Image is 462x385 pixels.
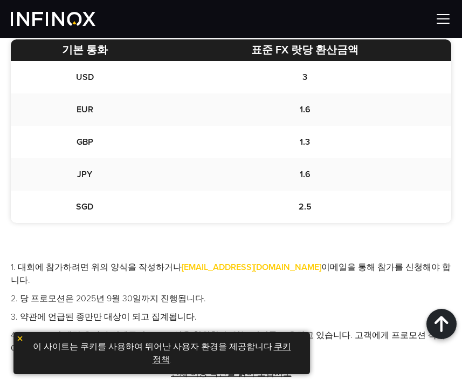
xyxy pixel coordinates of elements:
[11,126,159,158] td: GBP
[159,191,451,223] td: 2.5
[159,39,451,61] th: 표준 FX 랏당 환산금액
[159,61,451,93] td: 3
[11,191,159,223] td: SGD
[11,310,451,323] li: 3. 약관에 언급된 종만만 대상이 되고 집계됩니다.
[11,261,451,287] li: 1. 대회에 참가하려면 위의 양식을 작성하거나 이메일을 통해 참가를 신청해야 합니다.
[159,93,451,126] td: 1.6
[19,337,305,369] p: 이 사이트는 쿠키를 사용하여 뛰어난 사용자 환경을 제공합니다. .
[182,262,321,273] a: [EMAIL_ADDRESS][DOMAIN_NAME]
[11,72,30,85] label: Time
[11,292,451,305] li: 2. 당 프로모션은 2025년 9월 30일까지 진행됩니다.
[159,126,451,158] td: 1.3
[11,61,159,93] td: USD
[11,93,159,126] td: EUR
[159,158,451,191] td: 1.6
[11,39,159,61] th: 기본 통화
[16,335,24,342] img: yellow close icon
[11,329,451,355] li: 4. INFINOX의 재량에 따라 언제든지 프로모션을 철회할 수 있는 권리를 보유하고 있습니다. 고객에게 프로모션 삭제에 [DATE] 통지를 제공할 필요가 없습니다.
[11,120,36,133] label: Phone
[11,158,159,191] td: JPY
